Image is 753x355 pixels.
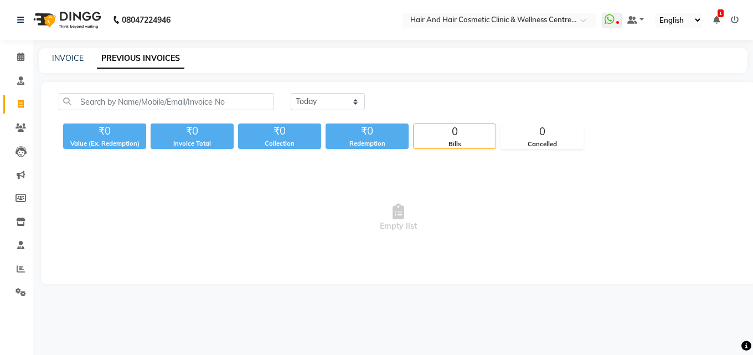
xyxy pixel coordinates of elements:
div: Redemption [326,139,409,148]
div: ₹0 [238,124,321,139]
div: 0 [501,124,583,140]
div: ₹0 [151,124,234,139]
b: 08047224946 [122,4,171,35]
a: 1 [713,15,720,25]
div: 0 [414,124,496,140]
div: Cancelled [501,140,583,149]
a: PREVIOUS INVOICES [97,49,184,69]
span: Empty list [59,162,738,273]
span: 1 [718,9,724,17]
div: Invoice Total [151,139,234,148]
img: logo [28,4,104,35]
div: Bills [414,140,496,149]
a: INVOICE [52,53,84,63]
div: Collection [238,139,321,148]
div: ₹0 [63,124,146,139]
input: Search by Name/Mobile/Email/Invoice No [59,93,274,110]
div: ₹0 [326,124,409,139]
div: Value (Ex. Redemption) [63,139,146,148]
